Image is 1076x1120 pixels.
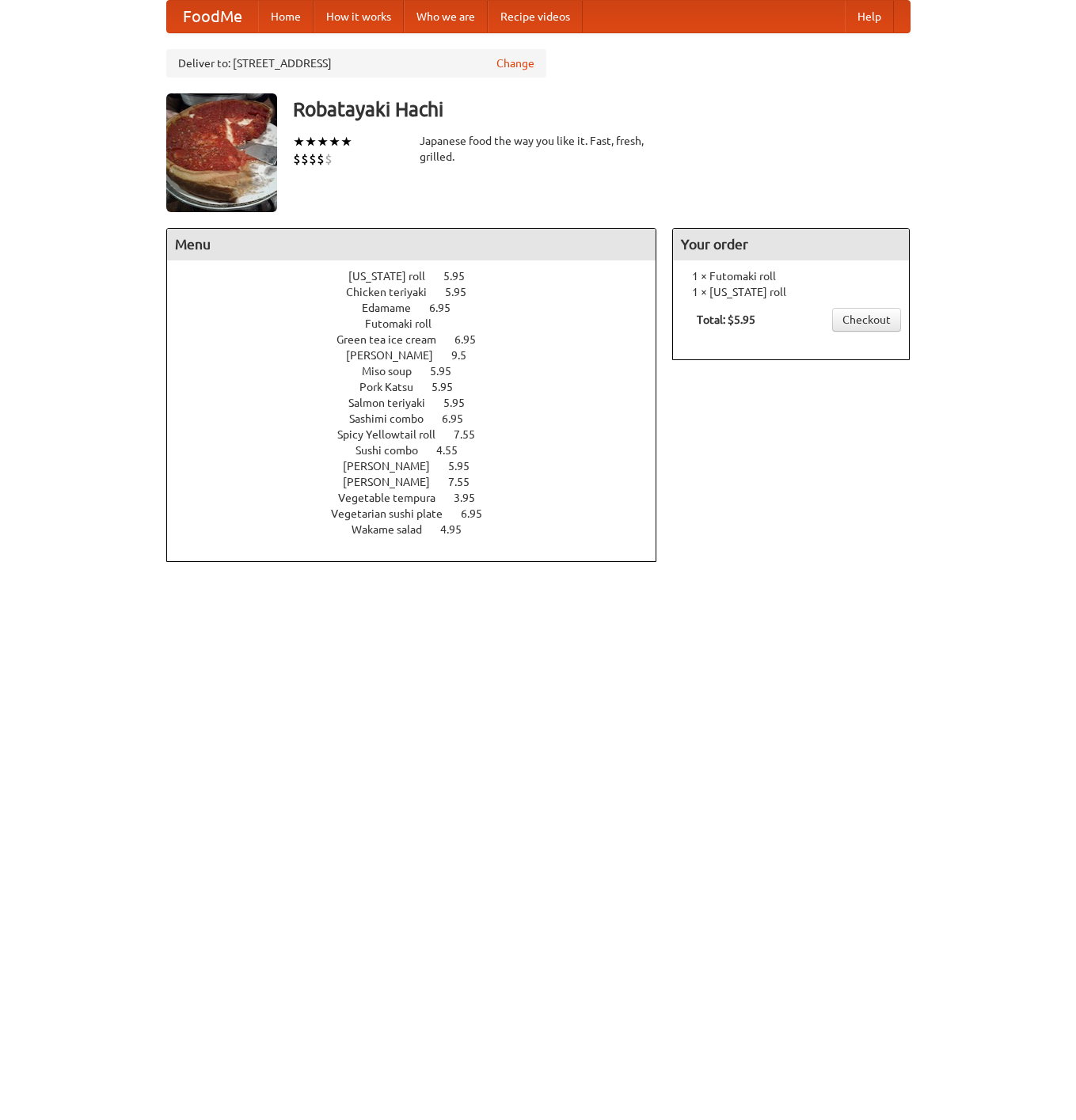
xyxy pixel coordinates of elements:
[167,1,258,32] a: FoodMe
[346,286,496,298] a: Chicken teriyaki 5.95
[365,317,477,330] a: Futomaki roll
[167,229,656,260] h4: Menu
[293,150,301,168] li: $
[832,308,901,332] a: Checkout
[362,302,480,314] a: Edamame 6.95
[329,133,340,150] li: ★
[443,270,481,283] span: 5.95
[496,55,534,71] a: Change
[445,286,482,298] span: 5.95
[340,133,352,150] li: ★
[305,133,317,150] li: ★
[331,507,511,520] a: Vegetarian sushi plate 6.95
[432,381,469,393] span: 5.95
[301,150,309,168] li: $
[166,49,546,78] div: Deliver to: [STREET_ADDRESS]
[166,93,277,212] img: angular.jpg
[404,1,488,32] a: Who we are
[845,1,894,32] a: Help
[309,150,317,168] li: $
[337,428,451,441] span: Spicy Yellowtail roll
[362,365,428,378] span: Miso soup
[348,397,441,409] span: Salmon teriyaki
[461,507,498,520] span: 6.95
[697,313,755,326] b: Total: $5.95
[440,523,477,536] span: 4.95
[355,444,434,457] span: Sushi combo
[420,133,657,165] div: Japanese food the way you like it. Fast, fresh, grilled.
[338,492,504,504] a: Vegetable tempura 3.95
[352,523,438,536] span: Wakame salad
[325,150,333,168] li: $
[359,381,482,393] a: Pork Katsu 5.95
[443,397,481,409] span: 5.95
[359,381,429,393] span: Pork Katsu
[337,428,504,441] a: Spicy Yellowtail roll 7.55
[336,333,505,346] a: Green tea ice cream 6.95
[346,349,449,362] span: [PERSON_NAME]
[442,412,479,425] span: 6.95
[454,428,491,441] span: 7.55
[317,133,329,150] li: ★
[430,365,467,378] span: 5.95
[348,270,494,283] a: [US_STATE] roll 5.95
[317,150,325,168] li: $
[343,476,499,488] a: [PERSON_NAME] 7.55
[673,229,909,260] h4: Your order
[454,492,491,504] span: 3.95
[331,507,458,520] span: Vegetarian sushi plate
[343,460,446,473] span: [PERSON_NAME]
[362,302,427,314] span: Edamame
[346,349,496,362] a: [PERSON_NAME] 9.5
[448,476,485,488] span: 7.55
[314,1,404,32] a: How it works
[429,302,466,314] span: 6.95
[454,333,492,346] span: 6.95
[355,444,487,457] a: Sushi combo 4.55
[349,412,439,425] span: Sashimi combo
[336,333,452,346] span: Green tea ice cream
[343,476,446,488] span: [PERSON_NAME]
[348,397,494,409] a: Salmon teriyaki 5.95
[348,270,441,283] span: [US_STATE] roll
[346,286,443,298] span: Chicken teriyaki
[293,93,911,125] h3: Robatayaki Hachi
[365,317,447,330] span: Futomaki roll
[488,1,583,32] a: Recipe videos
[436,444,473,457] span: 4.55
[681,268,901,284] li: 1 × Futomaki roll
[338,492,451,504] span: Vegetable tempura
[343,460,499,473] a: [PERSON_NAME] 5.95
[448,460,485,473] span: 5.95
[681,284,901,300] li: 1 × [US_STATE] roll
[451,349,482,362] span: 9.5
[352,523,491,536] a: Wakame salad 4.95
[349,412,492,425] a: Sashimi combo 6.95
[293,133,305,150] li: ★
[362,365,481,378] a: Miso soup 5.95
[258,1,314,32] a: Home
